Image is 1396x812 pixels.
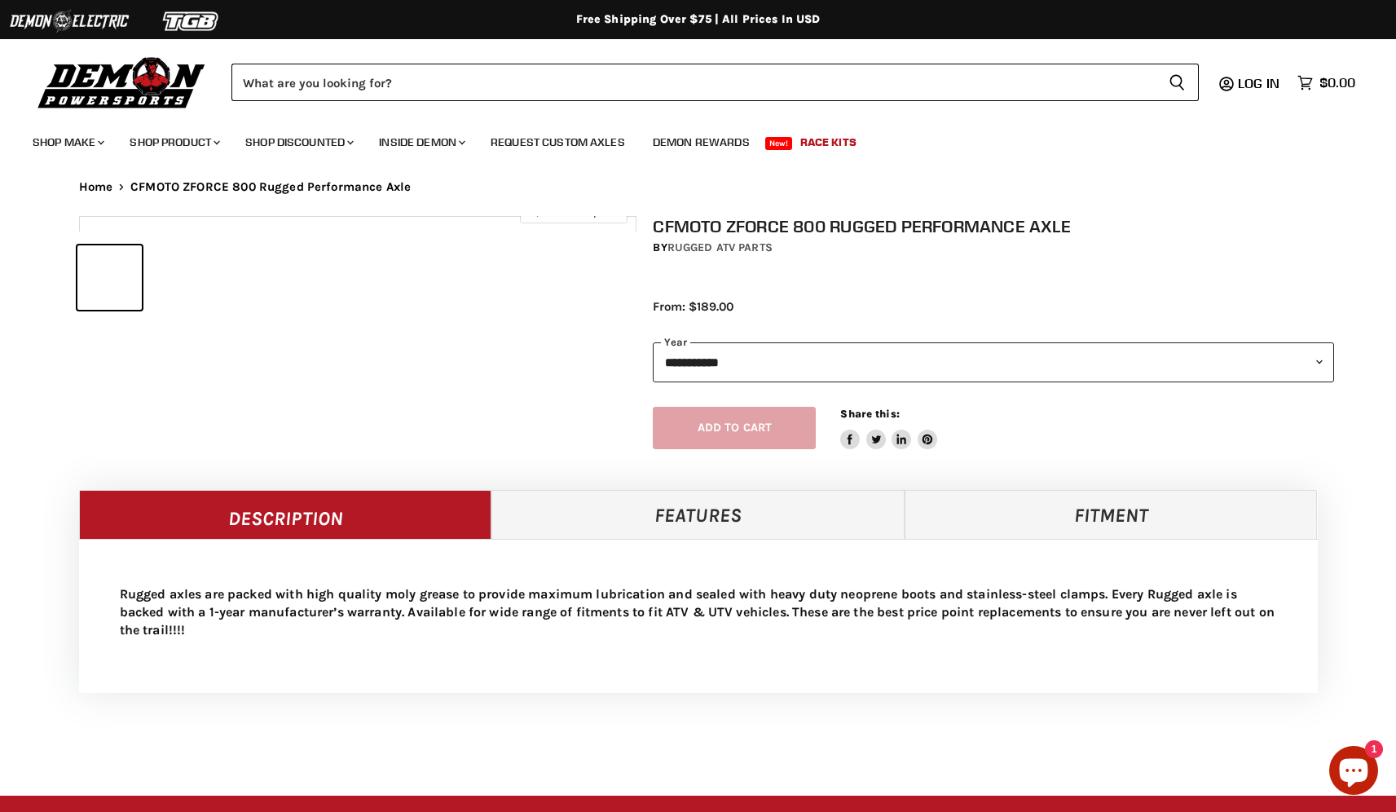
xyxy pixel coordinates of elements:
[653,299,733,314] span: From: $189.00
[905,490,1318,539] a: Fitment
[20,119,1351,159] ul: Main menu
[653,239,1334,257] div: by
[130,6,253,37] img: TGB Logo 2
[8,6,130,37] img: Demon Electric Logo 2
[231,64,1199,101] form: Product
[528,205,619,218] span: Click to expand
[840,407,937,450] aside: Share this:
[20,126,114,159] a: Shop Make
[478,126,637,159] a: Request Custom Axles
[120,585,1277,639] p: Rugged axles are packed with high quality moly grease to provide maximum lubrication and sealed w...
[130,180,411,194] span: CFMOTO ZFORCE 800 Rugged Performance Axle
[1238,75,1279,91] span: Log in
[46,12,1350,27] div: Free Shipping Over $75 | All Prices In USD
[653,342,1334,382] select: year
[641,126,762,159] a: Demon Rewards
[117,126,230,159] a: Shop Product
[765,137,793,150] span: New!
[1156,64,1199,101] button: Search
[77,245,142,310] button: IMAGE thumbnail
[33,53,211,111] img: Demon Powersports
[233,126,363,159] a: Shop Discounted
[79,180,113,194] a: Home
[788,126,869,159] a: Race Kits
[231,64,1156,101] input: Search
[840,408,899,420] span: Share this:
[1319,75,1355,90] span: $0.00
[1324,746,1383,799] inbox-online-store-chat: Shopify online store chat
[667,241,773,254] a: Rugged ATV Parts
[79,490,492,539] a: Description
[46,180,1350,194] nav: Breadcrumbs
[491,490,905,539] a: Features
[1231,76,1289,90] a: Log in
[653,216,1334,236] h1: CFMOTO ZFORCE 800 Rugged Performance Axle
[1289,71,1363,95] a: $0.00
[367,126,475,159] a: Inside Demon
